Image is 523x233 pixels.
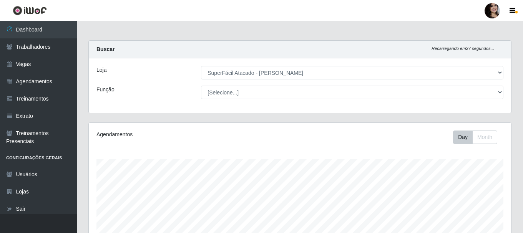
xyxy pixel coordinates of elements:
[472,131,497,144] button: Month
[96,66,106,74] label: Loja
[453,131,497,144] div: First group
[96,86,115,94] label: Função
[453,131,503,144] div: Toolbar with button groups
[13,6,47,15] img: CoreUI Logo
[432,46,494,51] i: Recarregando em 27 segundos...
[96,131,259,139] div: Agendamentos
[453,131,473,144] button: Day
[96,46,115,52] strong: Buscar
